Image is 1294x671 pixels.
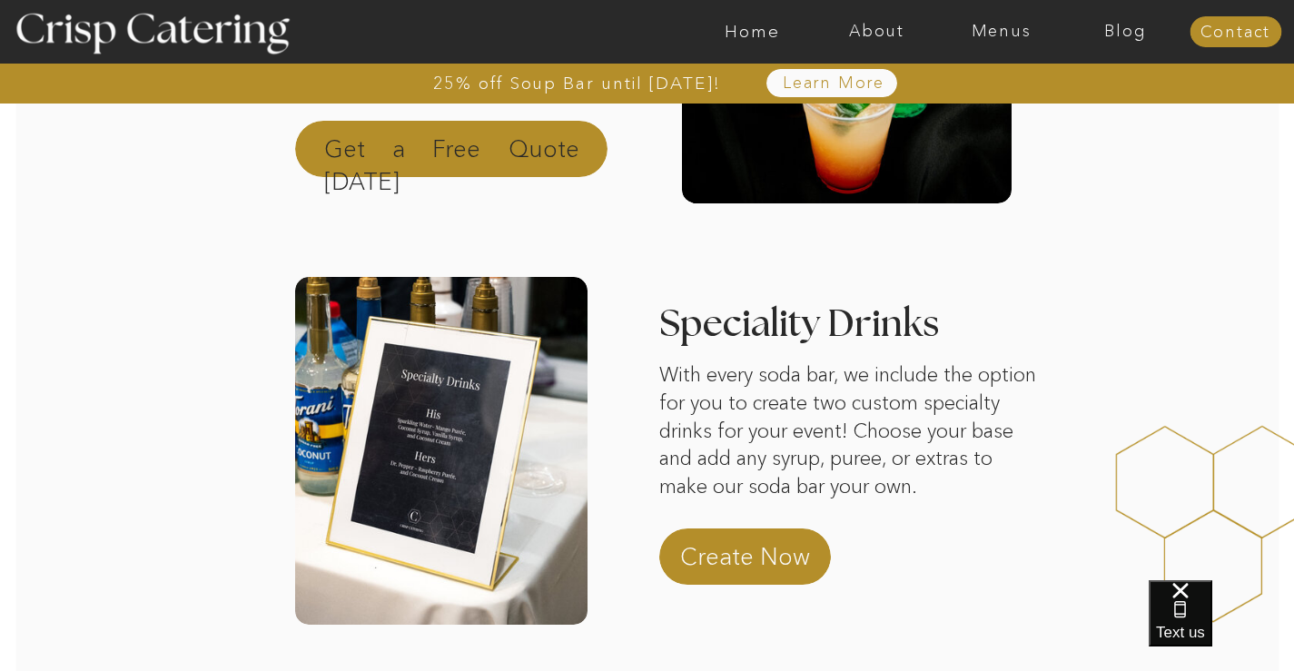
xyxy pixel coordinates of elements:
[690,23,815,41] a: Home
[368,74,786,93] a: 25% off Soup Bar until [DATE]!
[680,540,840,584] a: Create Now
[659,361,1036,512] p: With every soda bar, we include the option for you to create two custom specialty drinks for your...
[815,23,939,41] a: About
[324,133,579,176] a: Get a Free Quote [DATE]
[659,306,1239,323] h3: Speciality Drinks
[939,23,1063,41] a: Menus
[1190,24,1281,42] a: Contact
[1063,23,1188,41] a: Blog
[741,74,927,93] a: Learn More
[1149,580,1294,671] iframe: podium webchat widget bubble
